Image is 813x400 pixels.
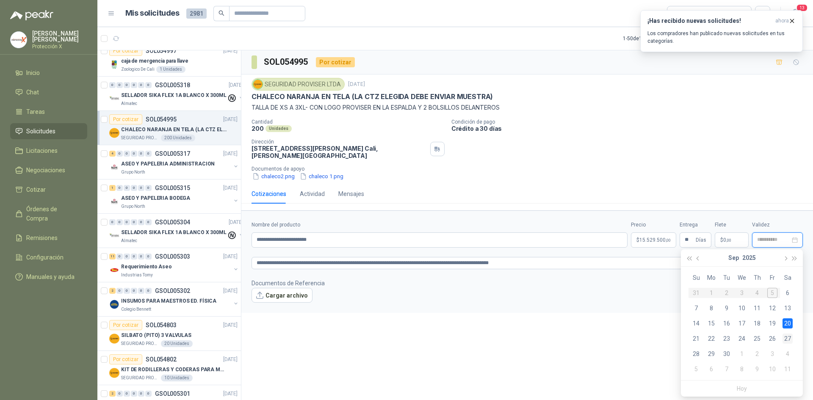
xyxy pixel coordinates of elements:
p: Cantidad [252,119,445,125]
div: 20 [783,318,793,328]
div: 0 [145,151,152,157]
div: 8 [737,364,747,374]
div: 0 [124,391,130,397]
p: Requerimiento Aseo [121,263,172,271]
td: 2025-09-29 [704,346,719,361]
td: 2025-09-10 [734,301,749,316]
a: 2 0 0 0 0 0 GSOL005302[DATE] Company LogoINSUMOS PARA MAESTROS ED. FÍSICAColegio Bennett [109,286,239,313]
td: 2025-09-24 [734,331,749,346]
td: 2025-09-13 [780,301,795,316]
div: 23 [722,334,732,344]
div: Cotizaciones [252,189,286,199]
td: 2025-10-01 [734,346,749,361]
td: 2025-09-12 [765,301,780,316]
p: CHALECO NARANJA EN TELA (LA CTZ ELEGIDA DEBE ENVIAR MUESTRA) [121,126,227,134]
span: Licitaciones [26,146,58,155]
img: Company Logo [109,162,119,172]
p: Dirección [252,139,427,145]
td: 2025-10-05 [689,361,704,377]
span: ahora [775,17,789,25]
label: Precio [631,221,676,229]
span: 15.529.500 [639,237,671,243]
span: Remisiones [26,233,58,243]
div: 200 Unidades [161,135,195,141]
div: 29 [706,349,716,359]
img: Company Logo [109,231,119,241]
div: 0 [124,82,130,88]
span: 2981 [186,8,207,19]
button: chaleco 1.png [299,172,344,181]
div: 17 [737,318,747,328]
a: Configuración [10,249,87,265]
div: 11 [109,254,116,259]
td: 2025-10-08 [734,361,749,377]
p: caja de mergencia para llave [121,57,188,65]
a: 1 0 0 0 0 0 GSOL005315[DATE] Company LogoASEO Y PAPELERIA BODEGAGrupo North [109,183,239,210]
span: 13 [796,4,808,12]
td: 2025-09-06 [780,285,795,301]
div: 0 [116,288,123,294]
img: Company Logo [109,94,119,104]
p: [DATE] [229,218,243,226]
td: 2025-09-30 [719,346,734,361]
div: Por cotizar [109,354,142,364]
div: 4 [783,349,793,359]
div: 18 [752,318,762,328]
div: Unidades [265,125,292,132]
div: 14 [691,318,701,328]
div: 6 [783,288,793,298]
p: SEGURIDAD PROVISER LTDA [121,375,159,381]
div: 26 [767,334,777,344]
button: Cargar archivo [252,288,312,303]
button: chaleco2.png [252,172,296,181]
div: 0 [145,391,152,397]
div: SEGURIDAD PROVISER LTDA [252,78,345,91]
td: 2025-09-25 [749,331,765,346]
p: KIT DE RODILLERAS Y CODERAS PARA MOTORIZADO [121,366,227,374]
img: Company Logo [109,128,119,138]
th: Fr [765,270,780,285]
p: Grupo North [121,203,145,210]
div: 4 [109,151,116,157]
div: 0 [124,288,130,294]
div: 10 Unidades [161,375,193,381]
td: 2025-09-20 [780,316,795,331]
div: 0 [124,254,130,259]
div: 20 Unidades [161,340,193,347]
div: 0 [116,82,123,88]
img: Company Logo [109,265,119,275]
span: Cotizar [26,185,46,194]
p: Almatec [121,237,137,244]
div: 0 [145,82,152,88]
div: 0 [131,185,137,191]
p: GSOL005301 [155,391,190,397]
p: Documentos de apoyo [252,166,810,172]
p: Industrias Tomy [121,272,153,279]
td: 2025-10-03 [765,346,780,361]
div: 0 [138,254,144,259]
div: 0 [138,391,144,397]
div: 0 [145,288,152,294]
div: 21 [691,334,701,344]
label: Validez [752,221,803,229]
p: SEGURIDAD PROVISER LTDA [121,340,159,347]
div: 1 - 50 de 1916 [623,32,678,45]
p: SOL054995 [146,116,177,122]
span: search [218,10,224,16]
a: 0 0 0 0 0 0 GSOL005304[DATE] Company LogoSELLADOR SIKA FLEX 1A BLANCO X 300MLAlmatec [109,217,245,244]
a: Chat [10,84,87,100]
div: 2 [109,288,116,294]
p: SOL054997 [146,48,177,54]
div: 0 [131,288,137,294]
div: 2 [752,349,762,359]
img: Company Logo [109,299,119,309]
a: Negociaciones [10,162,87,178]
td: 2025-09-15 [704,316,719,331]
img: Company Logo [109,59,119,69]
div: 3 [767,349,777,359]
td: 2025-09-09 [719,301,734,316]
a: Por cotizarSOL054802[DATE] Company LogoKIT DE RODILLERAS Y CODERAS PARA MOTORIZADOSEGURIDAD PROVI... [97,351,241,385]
p: $15.529.500,00 [631,232,676,248]
p: [DATE] [223,47,238,55]
div: 8 [706,303,716,313]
